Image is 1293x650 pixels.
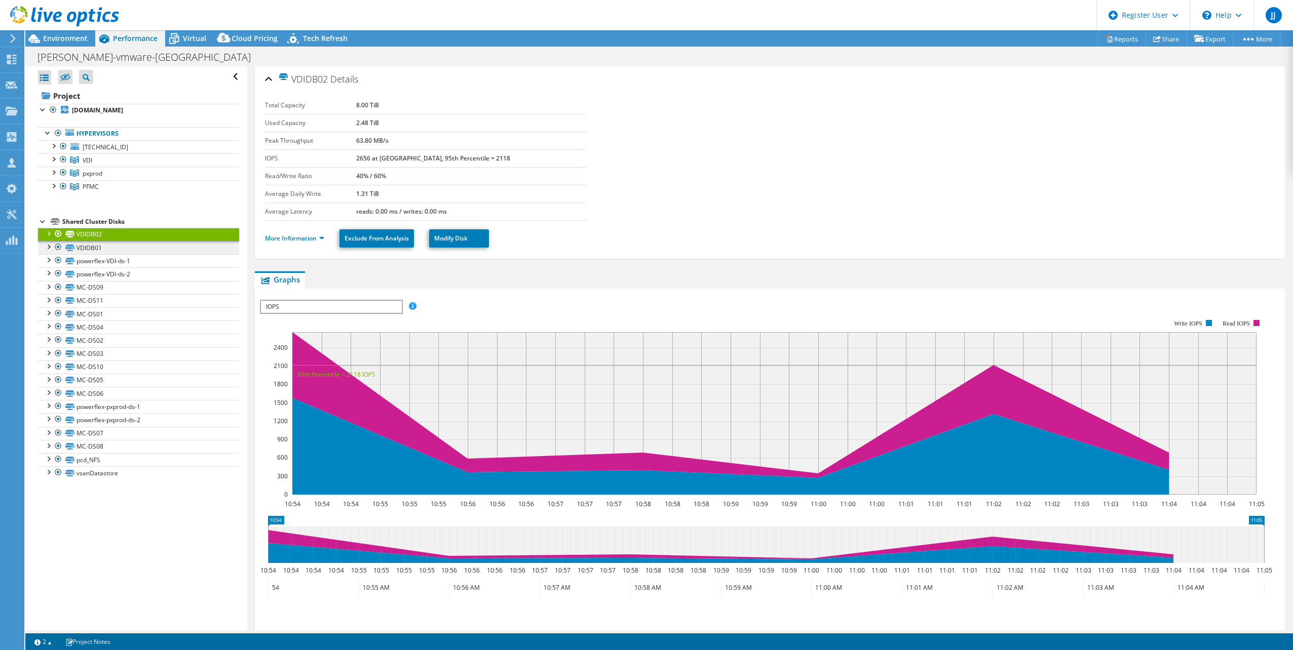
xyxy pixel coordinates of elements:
label: Used Capacity [265,118,357,128]
text: 11:02 [1052,566,1068,575]
b: 2656 at [GEOGRAPHIC_DATA], 95th Percentile = 2118 [356,154,510,162]
text: 10:57 [605,500,621,508]
span: VDI [83,156,92,165]
a: 2 [27,635,59,648]
text: 10:55 [396,566,411,575]
text: 10:59 [735,566,751,575]
text: 11:02 [1015,500,1031,508]
text: 2100 [274,361,288,370]
div: Shared Cluster Disks [62,216,239,228]
b: reads: 0.00 ms / writes: 0.00 ms [356,207,447,216]
text: 10:56 [518,500,534,508]
b: 1.31 TiB [356,189,379,198]
a: Reports [1097,31,1146,47]
span: Graphs [260,274,300,285]
text: 11:01 [917,566,932,575]
text: 10:58 [667,566,683,575]
text: 11:04 [1219,500,1235,508]
a: MC-DS08 [38,440,239,453]
text: 0 [284,490,288,499]
a: PFMC [38,180,239,193]
label: IOPS [265,153,357,164]
label: Average Latency [265,207,357,217]
text: 10:56 [460,500,475,508]
b: 40% / 60% [356,172,386,180]
text: 11:01 [956,500,972,508]
text: 10:56 [509,566,525,575]
text: 11:03 [1143,566,1159,575]
text: 10:56 [486,566,502,575]
text: 11:01 [939,566,955,575]
text: 11:03 [1102,500,1118,508]
text: 11:00 [803,566,819,575]
a: [DOMAIN_NAME] [38,104,239,117]
b: [DOMAIN_NAME] [72,106,123,114]
text: 10:55 [373,566,389,575]
a: MC-DS09 [38,281,239,294]
text: 10:58 [690,566,706,575]
text: 11:01 [927,500,943,508]
b: 63.80 MB/s [356,136,389,145]
text: 10:55 [372,500,388,508]
text: 10:58 [693,500,709,508]
text: 11:04 [1233,566,1249,575]
text: 11:01 [962,566,977,575]
text: 10:57 [599,566,615,575]
text: 95th Percentile = 2118 IOPS [297,370,375,379]
text: 900 [277,435,288,443]
span: PFMC [83,182,99,191]
span: Performance [113,33,158,43]
text: 10:57 [577,500,592,508]
text: 10:56 [489,500,505,508]
a: MC-DS02 [38,334,239,347]
text: 11:00 [849,566,864,575]
text: 10:58 [664,500,680,508]
a: powerflex-pxprod-ds-1 [38,400,239,413]
a: MC-DS11 [38,294,239,307]
label: Total Capacity [265,100,357,110]
a: Share [1146,31,1187,47]
a: MC-DS01 [38,307,239,320]
text: 10:54 [260,566,276,575]
a: pcd_NFS [38,453,239,466]
a: vsanDatastore [38,466,239,479]
text: 11:04 [1190,500,1206,508]
text: 1200 [274,417,288,425]
text: 11:00 [868,500,884,508]
a: MC-DS04 [38,320,239,334]
text: 10:54 [284,500,300,508]
text: 10:56 [464,566,479,575]
a: Modify Disk [429,229,489,248]
text: 10:54 [305,566,321,575]
text: 11:04 [1188,566,1204,575]
a: VDIDB01 [38,241,239,254]
a: MC-DS07 [38,427,239,440]
text: 10:59 [781,500,796,508]
text: 10:55 [351,566,366,575]
a: VDIDB02 [38,228,239,241]
label: Peak Throughput [265,136,357,146]
text: 11:02 [985,500,1001,508]
text: 11:02 [1030,566,1045,575]
text: 11:02 [1007,566,1023,575]
text: 11:00 [871,566,887,575]
text: 11:04 [1161,500,1176,508]
text: 10:57 [547,500,563,508]
text: 11:02 [984,566,1000,575]
text: 10:55 [401,500,417,508]
label: Read/Write Ratio [265,171,357,181]
a: pxprod [38,167,239,180]
a: Project Notes [58,635,118,648]
a: VDI [38,153,239,167]
text: 10:59 [781,566,796,575]
span: pxprod [83,169,102,178]
text: 10:54 [343,500,358,508]
span: Tech Refresh [303,33,348,43]
text: 11:00 [826,566,842,575]
text: 300 [277,472,288,480]
text: 11:00 [810,500,826,508]
a: MC-DS06 [38,387,239,400]
text: 11:04 [1165,566,1181,575]
text: 10:55 [419,566,434,575]
b: 8.00 TiB [356,101,379,109]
